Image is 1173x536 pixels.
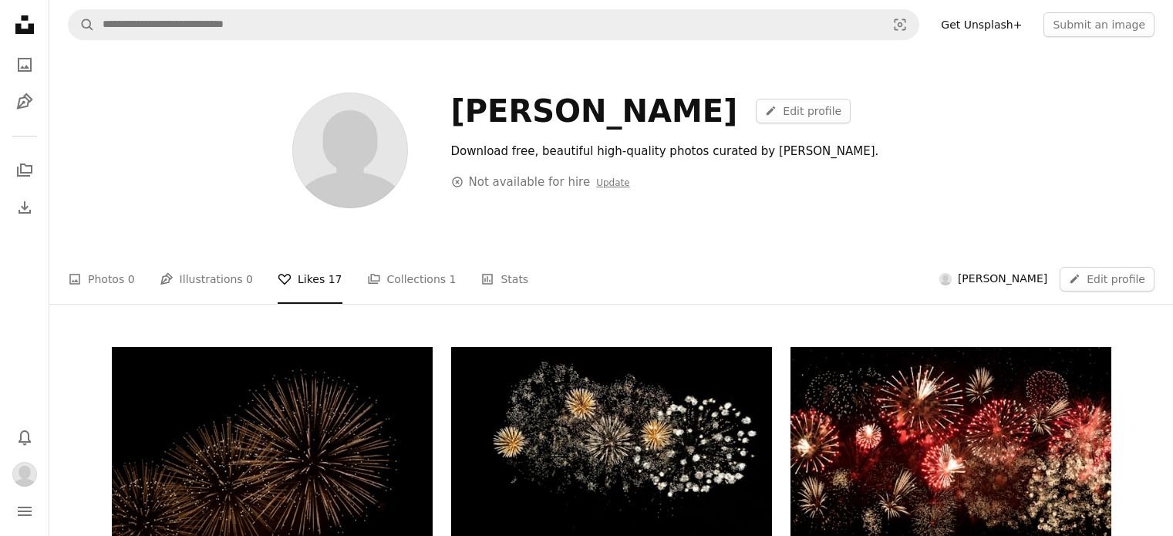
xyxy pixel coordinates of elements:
[292,93,408,208] img: Avatar of user Mariann Matetits
[958,271,1047,287] span: [PERSON_NAME]
[68,9,919,40] form: Find visuals sitewide
[112,447,433,460] a: A couple of fireworks that are in the sky
[128,271,135,288] span: 0
[881,10,919,39] button: Visual search
[450,271,457,288] span: 1
[451,460,772,474] a: fireworks display
[9,155,40,186] a: Collections
[480,255,528,304] a: Stats
[367,255,457,304] a: Collections 1
[1043,12,1154,37] button: Submit an image
[451,93,738,130] div: [PERSON_NAME]
[9,192,40,223] a: Download History
[69,10,95,39] button: Search Unsplash
[451,173,630,191] div: Not available for hire
[9,496,40,527] button: Menu
[12,462,37,487] img: Avatar of user Mariann Matetits
[451,142,913,160] div: Download free, beautiful high-quality photos curated by [PERSON_NAME].
[790,447,1111,460] a: yellow and red fireworks
[756,99,851,123] a: Edit profile
[9,422,40,453] button: Notifications
[9,49,40,80] a: Photos
[939,273,952,285] img: Avatar of user Mariann Matetits
[160,255,253,304] a: Illustrations 0
[9,459,40,490] button: Profile
[246,271,253,288] span: 0
[932,12,1031,37] a: Get Unsplash+
[68,255,135,304] a: Photos 0
[9,86,40,117] a: Illustrations
[596,177,629,188] a: Update
[1060,267,1154,292] a: Edit profile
